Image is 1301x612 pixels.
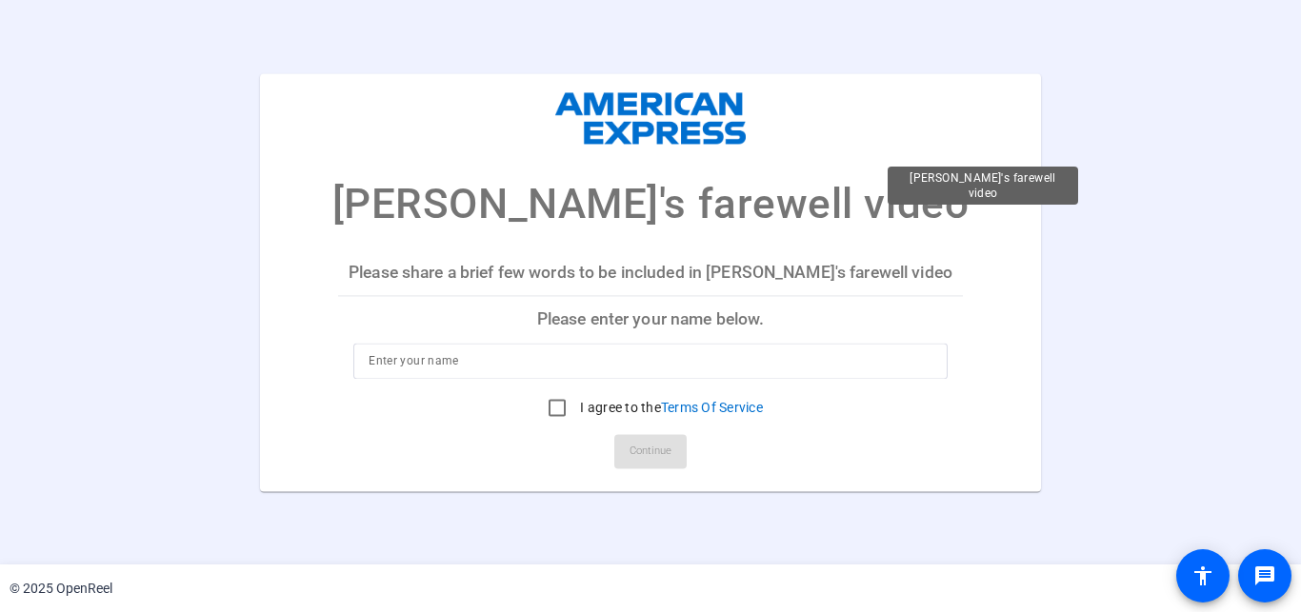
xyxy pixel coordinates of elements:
label: I agree to the [576,398,763,417]
a: Terms Of Service [661,400,763,415]
p: [PERSON_NAME]'s farewell video [332,172,970,235]
div: © 2025 OpenReel [10,579,112,599]
mat-icon: accessibility [1191,564,1214,587]
div: [PERSON_NAME]'s farewell video [888,167,1078,205]
input: Enter your name [369,349,932,372]
img: company-logo [555,92,746,144]
p: Please enter your name below. [338,297,963,343]
mat-icon: message [1253,564,1276,587]
p: Please share a brief few words to be included in [PERSON_NAME]'s farewell video [338,249,963,295]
